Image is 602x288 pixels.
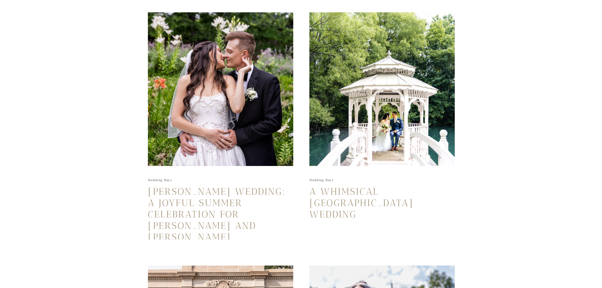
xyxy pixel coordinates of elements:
[148,12,293,166] img: A romantic portrait of Alyssa and Noah kissing gently in the garden, surrounded by lilies and wil...
[309,178,333,182] a: Wedding Days
[309,186,414,220] a: A Whimsical [GEOGRAPHIC_DATA] Wedding
[309,12,455,166] img: Framed by the soft curves of a white bridge, the couple sits inside the gazebo, gazing at each ot...
[148,178,172,182] a: Wedding Days
[148,186,286,243] a: [PERSON_NAME] Wedding: A Joyful Summer Celebration for [PERSON_NAME] and [PERSON_NAME]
